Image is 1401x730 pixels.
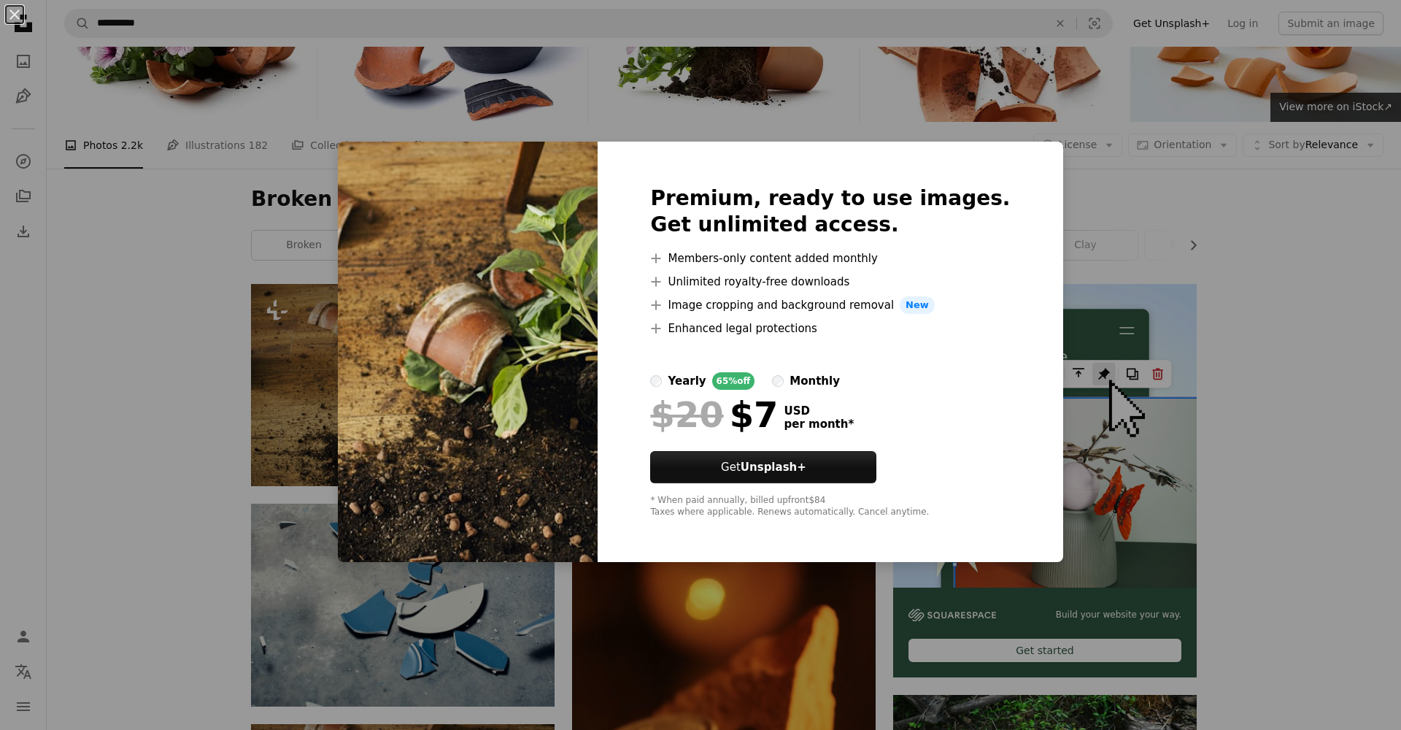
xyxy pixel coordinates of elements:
[650,451,876,483] button: GetUnsplash+
[741,461,806,474] strong: Unsplash+
[772,375,784,387] input: monthly
[712,372,755,390] div: 65% off
[650,185,1010,238] h2: Premium, ready to use images. Get unlimited access.
[650,495,1010,518] div: * When paid annually, billed upfront $84 Taxes where applicable. Renews automatically. Cancel any...
[784,418,854,431] span: per month *
[650,320,1010,337] li: Enhanced legal protections
[900,296,935,314] span: New
[650,273,1010,291] li: Unlimited royalty-free downloads
[650,396,778,434] div: $7
[650,250,1010,267] li: Members-only content added monthly
[668,372,706,390] div: yearly
[650,375,662,387] input: yearly65%off
[650,396,723,434] span: $20
[784,404,854,418] span: USD
[338,142,598,562] img: premium_photo-1661696080503-5235f7509490
[650,296,1010,314] li: Image cropping and background removal
[790,372,840,390] div: monthly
